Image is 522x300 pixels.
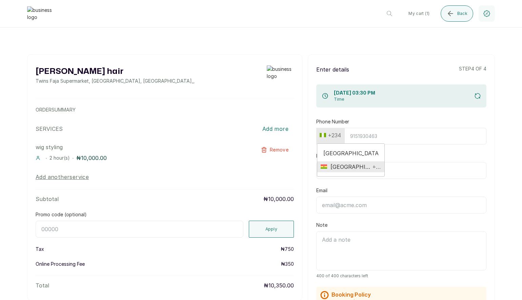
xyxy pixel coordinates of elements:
label: Email [316,187,327,194]
span: Back [457,11,467,16]
button: Add anotherservice [36,173,89,181]
label: Promo code (optional) [36,211,87,218]
span: [GEOGRAPHIC_DATA] [327,163,370,171]
p: Total [36,281,49,289]
p: ₦ [281,246,294,253]
p: wig styling [36,143,242,151]
p: Online Processing Fee [36,261,85,267]
p: Time [334,97,375,102]
label: Name [316,153,329,159]
p: Subtotal [36,195,59,203]
label: Phone Number [316,118,349,125]
button: +234 [317,130,344,141]
p: ₦10,000.00 [76,154,107,162]
input: 00000 [36,221,243,238]
h1: [DATE] 03:30 PM [334,90,375,97]
button: Remove [256,143,294,157]
input: Search [321,146,381,160]
p: ₦ [281,261,294,267]
span: 2 hour(s) [49,155,70,161]
button: Back [441,5,473,22]
label: Note [316,222,327,228]
span: 350 [285,261,294,267]
h2: Booking Policy [332,291,414,299]
button: Add more [257,121,294,136]
h2: [PERSON_NAME] hair [36,65,195,78]
p: step 4 of 4 [459,65,486,74]
input: Jane Okon [316,162,486,179]
div: · · [36,154,242,162]
p: Tax [36,246,44,253]
img: business logo [27,6,54,21]
span: 400 of 400 characters left [316,273,486,279]
p: ₦10,350.00 [264,281,294,289]
input: 9151930463 [344,128,486,144]
span: +233 [370,163,381,171]
img: business logo [267,65,294,84]
p: SERVICES [36,125,63,133]
p: ₦10,000.00 [263,195,294,203]
button: My cart (1) [403,5,435,22]
span: 750 [285,246,294,252]
p: Enter details [316,65,349,74]
span: Remove [270,146,288,153]
p: Twins Faja Supermarket, [GEOGRAPHIC_DATA], [GEOGRAPHIC_DATA] , , [36,78,195,84]
input: email@acme.com [316,197,486,214]
p: ORDER SUMMARY [36,106,294,113]
button: Apply [249,221,294,238]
